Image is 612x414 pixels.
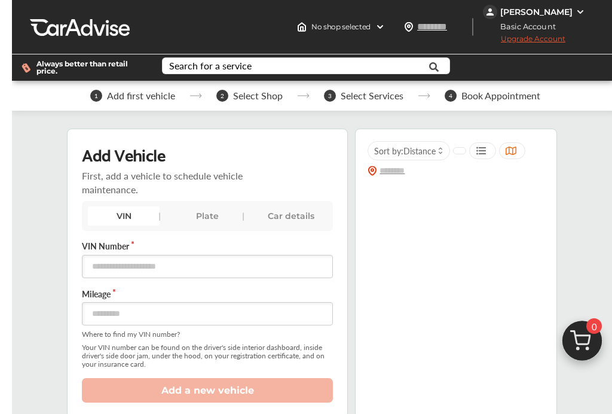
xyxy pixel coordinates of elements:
[576,7,585,17] img: WGsFRI8htEPBVLJbROoPRyZpYNWhNONpIPPETTm6eUC0GeLEiAAAAAElFTkSuQmCC
[216,90,228,102] span: 2
[22,63,30,73] img: dollor_label_vector.a70140d1.svg
[82,144,165,164] p: Add Vehicle
[483,5,497,19] img: jVpblrzwTbfkPYzPPzSLxeg0AAAAASUVORK5CYII=
[374,145,436,157] span: Sort by :
[82,240,333,252] label: VIN Number
[107,90,175,101] span: Add first vehicle
[484,20,565,33] span: Basic Account
[297,22,307,32] img: header-home-logo.8d720a4f.svg
[586,318,602,334] span: 0
[82,343,333,369] span: Your VIN number can be found on the driver's side interior dashboard, inside driver's side door j...
[418,93,430,98] img: stepper-arrow.e24c07c6.svg
[82,288,333,300] label: Mileage
[368,166,377,176] img: location_vector_orange.38f05af8.svg
[90,90,102,102] span: 1
[82,169,258,196] p: First, add a vehicle to schedule vehicle maintenance.
[553,315,611,373] img: cart_icon.3d0951e8.svg
[82,330,333,339] span: Where to find my VIN number?
[172,206,243,226] div: Plate
[297,93,310,98] img: stepper-arrow.e24c07c6.svg
[341,90,403,101] span: Select Services
[403,145,436,157] span: Distance
[255,206,327,226] div: Car details
[472,18,473,36] img: header-divider.bc55588e.svg
[189,93,202,98] img: stepper-arrow.e24c07c6.svg
[233,90,283,101] span: Select Shop
[500,7,573,17] div: [PERSON_NAME]
[445,90,457,102] span: 4
[461,90,540,101] span: Book Appointment
[324,90,336,102] span: 3
[483,34,565,49] span: Upgrade Account
[311,22,371,32] span: No shop selected
[375,22,385,32] img: header-down-arrow.9dd2ce7d.svg
[36,60,143,75] span: Always better than retail price.
[88,206,160,226] div: VIN
[404,22,414,32] img: location_vector.a44bc228.svg
[169,61,252,71] div: Search for a service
